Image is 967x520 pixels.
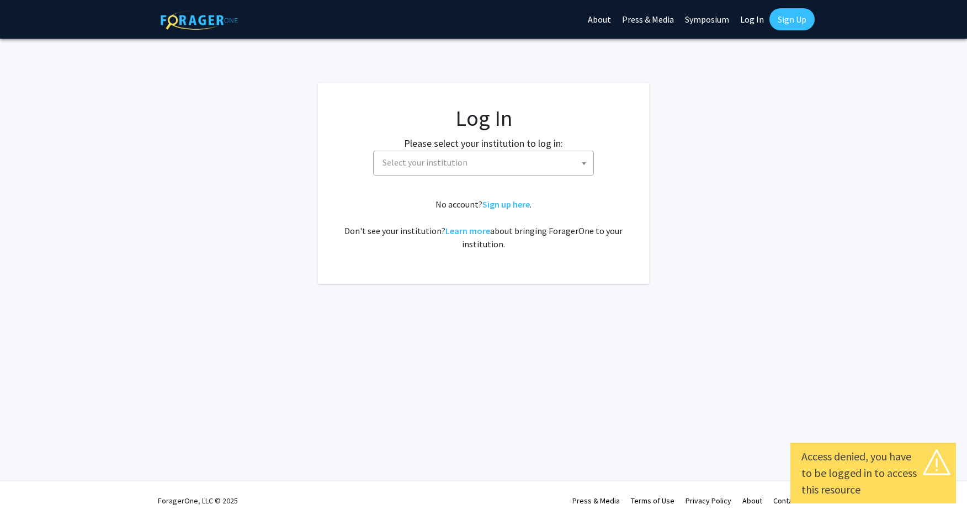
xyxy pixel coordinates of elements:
a: Learn more about bringing ForagerOne to your institution [445,225,490,236]
h1: Log In [340,105,627,131]
div: No account? . Don't see your institution? about bringing ForagerOne to your institution. [340,198,627,251]
a: Press & Media [572,496,620,506]
a: Contact Us [773,496,809,506]
label: Please select your institution to log in: [404,136,563,151]
div: Access denied, you have to be logged in to access this resource [801,448,945,498]
a: Terms of Use [631,496,674,506]
span: Select your institution [373,151,594,176]
a: Sign Up [769,8,815,30]
a: Privacy Policy [686,496,731,506]
img: ForagerOne Logo [161,10,238,30]
a: About [742,496,762,506]
span: Select your institution [378,151,593,174]
span: Select your institution [382,157,467,168]
div: ForagerOne, LLC © 2025 [158,481,238,520]
a: Sign up here [482,199,530,210]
